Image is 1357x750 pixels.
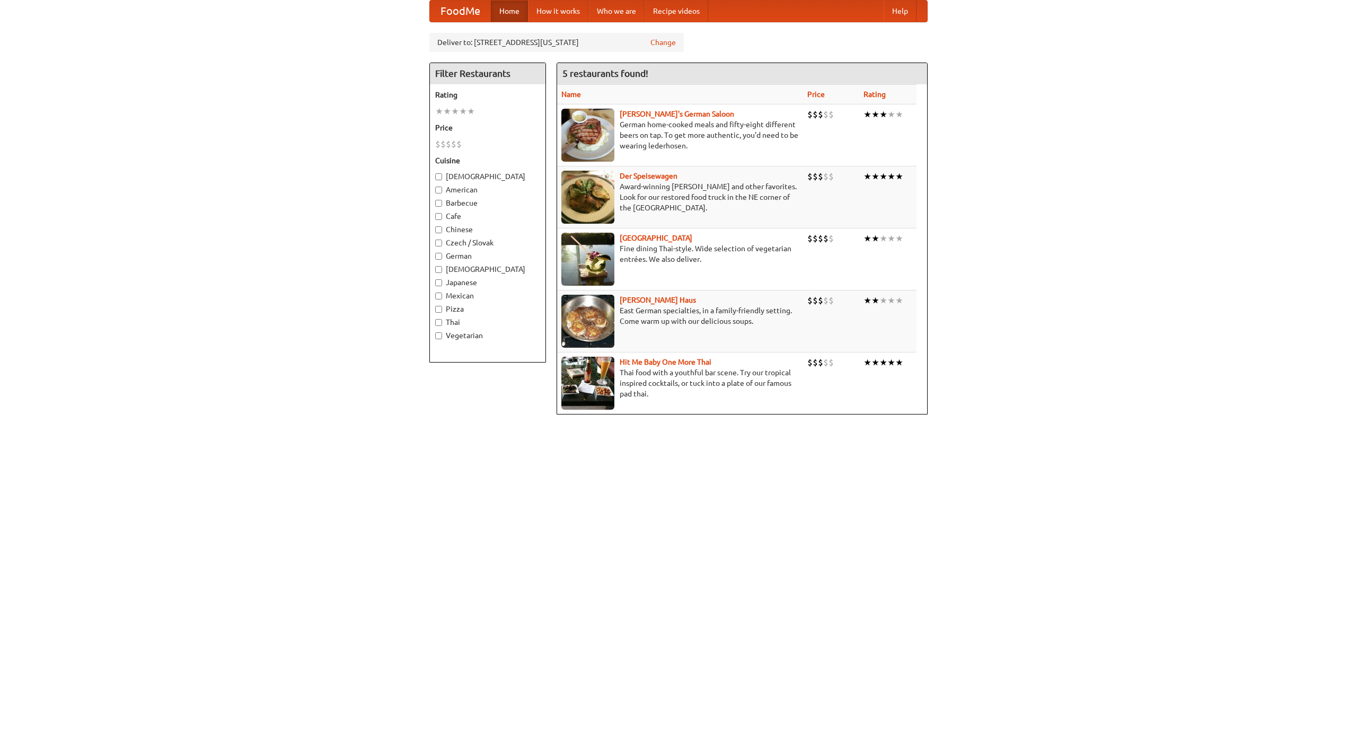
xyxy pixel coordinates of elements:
a: How it works [528,1,588,22]
img: babythai.jpg [561,357,614,410]
a: [GEOGRAPHIC_DATA] [620,234,692,242]
li: ★ [879,295,887,306]
input: Thai [435,319,442,326]
label: Japanese [435,277,540,288]
li: $ [823,295,829,306]
li: ★ [863,233,871,244]
li: ★ [451,105,459,117]
li: ★ [871,233,879,244]
li: ★ [895,357,903,368]
img: speisewagen.jpg [561,171,614,224]
input: Pizza [435,306,442,313]
li: ★ [871,109,879,120]
li: $ [807,357,813,368]
li: $ [829,171,834,182]
label: American [435,184,540,195]
a: Name [561,90,581,99]
li: ★ [879,171,887,182]
label: Czech / Slovak [435,237,540,248]
label: Barbecue [435,198,540,208]
li: $ [818,109,823,120]
b: Hit Me Baby One More Thai [620,358,711,366]
input: [DEMOGRAPHIC_DATA] [435,266,442,273]
li: $ [818,233,823,244]
input: Japanese [435,279,442,286]
a: FoodMe [430,1,491,22]
li: $ [451,138,456,150]
a: Who we are [588,1,645,22]
a: Der Speisewagen [620,172,677,180]
p: East German specialties, in a family-friendly setting. Come warm up with our delicious soups. [561,305,799,327]
li: $ [813,295,818,306]
li: ★ [887,171,895,182]
label: [DEMOGRAPHIC_DATA] [435,171,540,182]
input: American [435,187,442,193]
li: $ [829,233,834,244]
li: ★ [459,105,467,117]
p: Award-winning [PERSON_NAME] and other favorites. Look for our restored food truck in the NE corne... [561,181,799,213]
li: $ [813,109,818,120]
input: Mexican [435,293,442,299]
p: Fine dining Thai-style. Wide selection of vegetarian entrées. We also deliver. [561,243,799,264]
ng-pluralize: 5 restaurants found! [562,68,648,78]
li: ★ [895,109,903,120]
label: Thai [435,317,540,328]
h5: Rating [435,90,540,100]
h5: Price [435,122,540,133]
li: ★ [435,105,443,117]
input: Cafe [435,213,442,220]
li: $ [829,357,834,368]
li: ★ [863,295,871,306]
input: Chinese [435,226,442,233]
li: $ [823,109,829,120]
li: $ [813,233,818,244]
li: $ [807,233,813,244]
li: $ [440,138,446,150]
li: $ [446,138,451,150]
li: $ [813,171,818,182]
img: kohlhaus.jpg [561,295,614,348]
label: Vegetarian [435,330,540,341]
li: $ [823,233,829,244]
a: Price [807,90,825,99]
li: ★ [887,233,895,244]
li: ★ [887,295,895,306]
li: ★ [895,295,903,306]
li: $ [818,295,823,306]
input: Barbecue [435,200,442,207]
a: Home [491,1,528,22]
label: Pizza [435,304,540,314]
li: $ [807,171,813,182]
li: $ [456,138,462,150]
label: [DEMOGRAPHIC_DATA] [435,264,540,275]
li: ★ [871,295,879,306]
li: $ [807,295,813,306]
li: ★ [871,171,879,182]
h5: Cuisine [435,155,540,166]
label: Mexican [435,290,540,301]
a: [PERSON_NAME] Haus [620,296,696,304]
li: ★ [443,105,451,117]
a: Help [884,1,917,22]
img: esthers.jpg [561,109,614,162]
li: ★ [879,233,887,244]
li: $ [813,357,818,368]
p: German home-cooked meals and fifty-eight different beers on tap. To get more authentic, you'd nee... [561,119,799,151]
label: German [435,251,540,261]
li: ★ [895,233,903,244]
li: ★ [879,357,887,368]
label: Chinese [435,224,540,235]
li: ★ [863,357,871,368]
li: $ [818,357,823,368]
li: ★ [863,109,871,120]
a: Change [650,37,676,48]
li: $ [823,171,829,182]
div: Deliver to: [STREET_ADDRESS][US_STATE] [429,33,684,52]
b: [PERSON_NAME]'s German Saloon [620,110,734,118]
li: ★ [467,105,475,117]
li: ★ [895,171,903,182]
h4: Filter Restaurants [430,63,545,84]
